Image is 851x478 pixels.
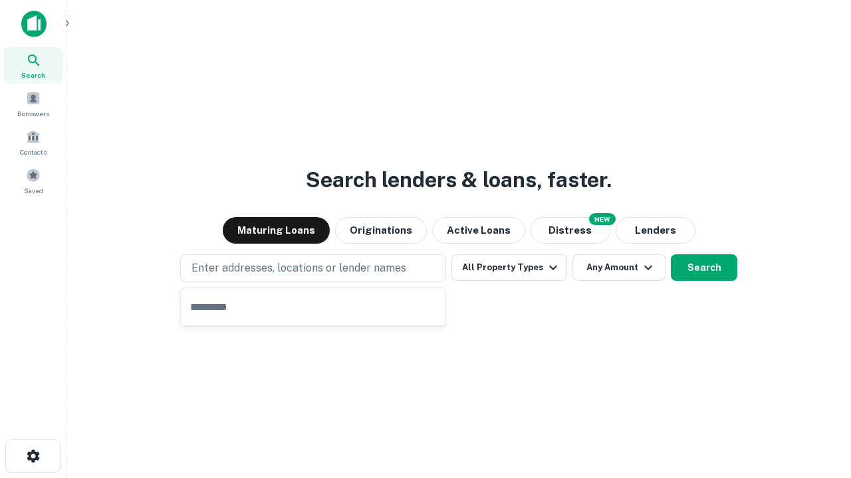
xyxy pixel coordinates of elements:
iframe: Chat Widget [785,372,851,436]
div: NEW [589,213,616,225]
button: Maturing Loans [223,217,330,244]
a: Saved [4,163,62,199]
a: Contacts [4,124,62,160]
button: All Property Types [451,254,567,281]
button: Enter addresses, locations or lender names [180,254,446,282]
img: capitalize-icon.png [21,11,47,37]
a: Search [4,47,62,83]
button: Any Amount [572,254,666,281]
span: Borrowers [17,108,49,119]
button: Originations [335,217,427,244]
h3: Search lenders & loans, faster. [306,164,612,196]
button: Lenders [616,217,695,244]
a: Borrowers [4,86,62,121]
button: Search [671,254,737,281]
span: Search [21,70,45,80]
span: Contacts [20,147,47,157]
button: Active Loans [432,217,525,244]
span: Saved [24,185,43,196]
p: Enter addresses, locations or lender names [191,260,406,276]
button: Search distressed loans with lien and other non-mortgage details. [531,217,610,244]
